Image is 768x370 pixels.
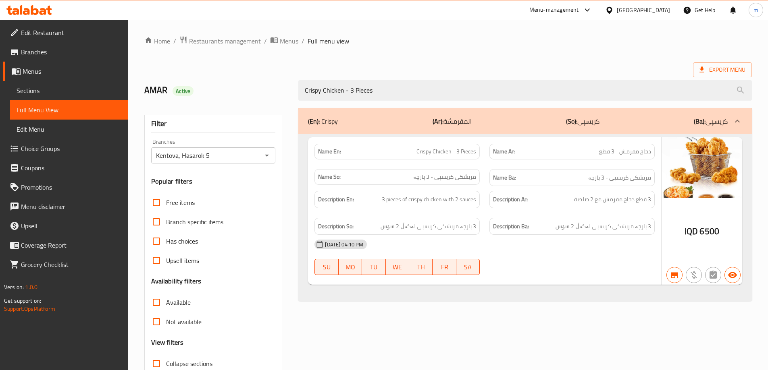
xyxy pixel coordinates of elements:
[318,194,354,205] strong: Description En:
[574,194,651,205] span: 3 قطع دجاج مقرمش مع 2 صلصة
[270,36,298,46] a: Menus
[3,62,128,81] a: Menus
[318,147,341,156] strong: Name En:
[3,197,128,216] a: Menu disclaimer
[433,259,456,275] button: FR
[493,221,529,232] strong: Description Ba:
[382,194,476,205] span: 3 pieces of crispy chicken with 2 sauces
[4,304,55,314] a: Support.OpsPlatform
[416,147,476,156] span: Crispy Chicken - 3 Pieces
[144,36,170,46] a: Home
[17,124,122,134] span: Edit Menu
[3,236,128,255] a: Coverage Report
[433,115,443,127] b: (Ar):
[166,317,202,327] span: Not available
[144,36,752,46] nav: breadcrumb
[685,223,698,239] span: IQD
[166,298,191,307] span: Available
[189,36,261,46] span: Restaurants management
[21,182,122,192] span: Promotions
[179,36,261,46] a: Restaurants management
[666,267,683,283] button: Branch specific item
[21,221,122,231] span: Upsell
[493,173,516,183] strong: Name Ba:
[166,256,199,265] span: Upsell items
[280,36,298,46] span: Menus
[4,282,24,292] span: Version:
[694,115,706,127] b: (Ba):
[21,163,122,173] span: Coupons
[588,173,651,183] span: مریشکی کریسپی - 3 پارچە
[23,66,122,76] span: Menus
[298,80,752,101] input: search
[151,338,184,347] h3: View filters
[166,236,198,246] span: Has choices
[173,36,176,46] li: /
[17,105,122,115] span: Full Menu View
[342,261,359,273] span: MO
[166,217,223,227] span: Branch specific items
[529,5,579,15] div: Menu-management
[409,259,433,275] button: TH
[151,115,276,132] div: Filter
[308,36,349,46] span: Full menu view
[436,261,453,273] span: FR
[166,198,195,207] span: Free items
[693,62,752,77] span: Export Menu
[318,261,335,273] span: SU
[493,194,528,205] strong: Description Ar:
[3,158,128,178] a: Coupons
[264,36,267,46] li: /
[298,134,752,301] div: (En): Crispy(Ar):المقرمشة(So):کریسپی(Ba):کریسپی
[151,277,202,286] h3: Availability filters
[686,267,702,283] button: Purchased item
[3,255,128,274] a: Grocery Checklist
[413,173,476,181] span: مریشکی کریسپی - 3 پارچە
[699,223,719,239] span: 6500
[493,147,515,156] strong: Name Ar:
[3,23,128,42] a: Edit Restaurant
[21,28,122,37] span: Edit Restaurant
[460,261,477,273] span: SA
[433,116,472,126] p: المقرمشة
[308,115,320,127] b: (En):
[173,87,194,95] span: Active
[25,282,37,292] span: 1.0.0
[599,147,651,156] span: دجاج مقرمش - 3 قطع
[456,259,480,275] button: SA
[724,267,741,283] button: Available
[365,261,382,273] span: TU
[21,47,122,57] span: Branches
[166,359,212,368] span: Collapse sections
[21,240,122,250] span: Coverage Report
[21,260,122,269] span: Grocery Checklist
[389,261,406,273] span: WE
[21,202,122,211] span: Menu disclaimer
[151,177,276,186] h3: Popular filters
[753,6,758,14] span: m
[318,221,354,232] strong: Description So:
[412,261,429,273] span: TH
[318,173,341,181] strong: Name So:
[144,84,289,96] h2: AMAR
[556,221,651,232] span: 3 پارچە مریشکی کریسپی لەگەڵ 2 سۆس
[699,65,745,75] span: Export Menu
[261,150,273,161] button: Open
[705,267,721,283] button: Not has choices
[3,139,128,158] a: Choice Groups
[662,137,742,198] img: crispy_pieces_638943265825036720.jpg
[566,115,577,127] b: (So):
[10,81,128,100] a: Sections
[3,42,128,62] a: Branches
[386,259,409,275] button: WE
[3,178,128,197] a: Promotions
[10,120,128,139] a: Edit Menu
[173,86,194,96] div: Active
[10,100,128,120] a: Full Menu View
[302,36,304,46] li: /
[694,116,728,126] p: کریسپی
[298,108,752,134] div: (En): Crispy(Ar):المقرمشة(So):کریسپی(Ba):کریسپی
[339,259,362,275] button: MO
[308,116,338,126] p: Crispy
[17,86,122,95] span: Sections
